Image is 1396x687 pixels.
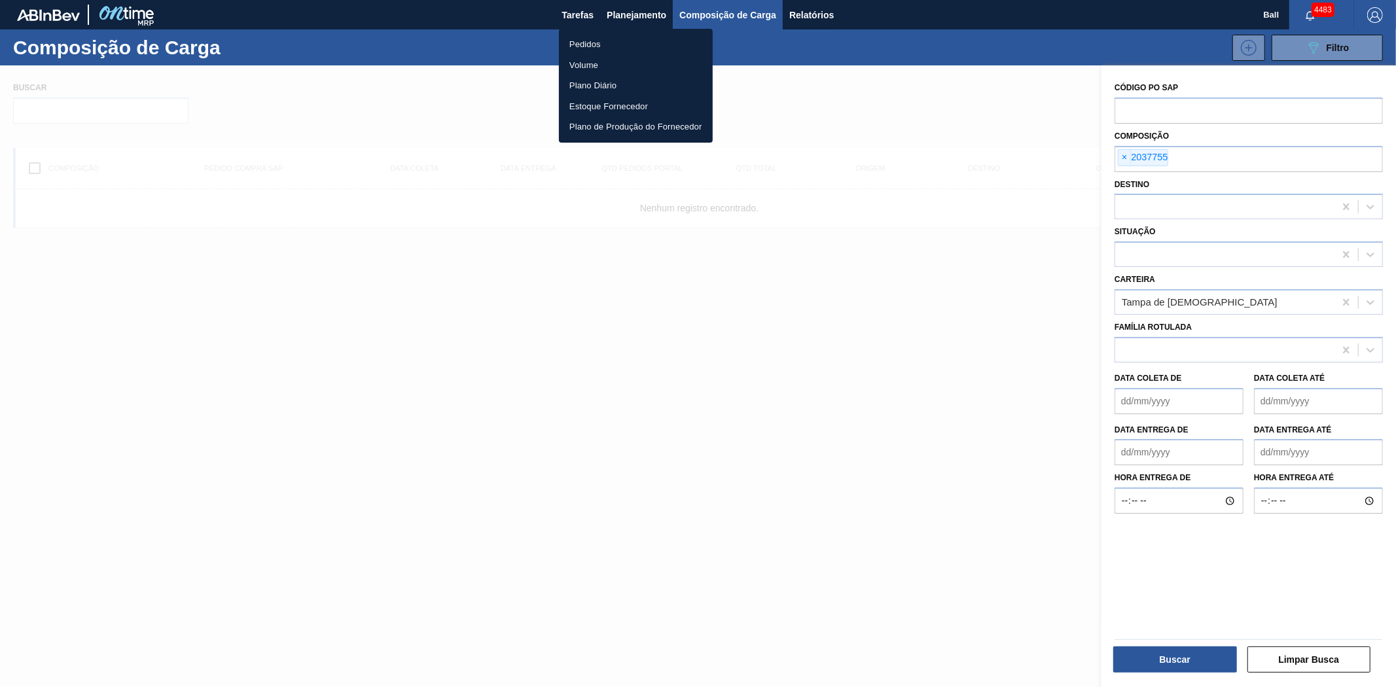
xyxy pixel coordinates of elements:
[559,75,713,96] a: Plano Diário
[559,34,713,55] a: Pedidos
[559,96,713,117] a: Estoque Fornecedor
[559,55,713,76] a: Volume
[559,116,713,137] a: Plano de Produção do Fornecedor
